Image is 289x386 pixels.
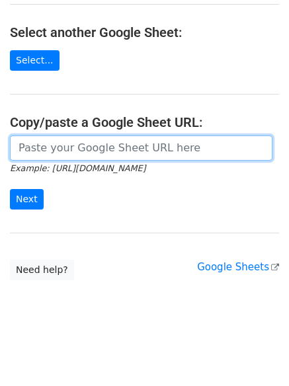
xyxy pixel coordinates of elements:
a: Google Sheets [197,261,279,273]
input: Next [10,189,44,210]
h4: Select another Google Sheet: [10,24,279,40]
iframe: Chat Widget [223,323,289,386]
h4: Copy/paste a Google Sheet URL: [10,114,279,130]
a: Need help? [10,260,74,280]
small: Example: [URL][DOMAIN_NAME] [10,163,145,173]
input: Paste your Google Sheet URL here [10,135,272,161]
a: Select... [10,50,60,71]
